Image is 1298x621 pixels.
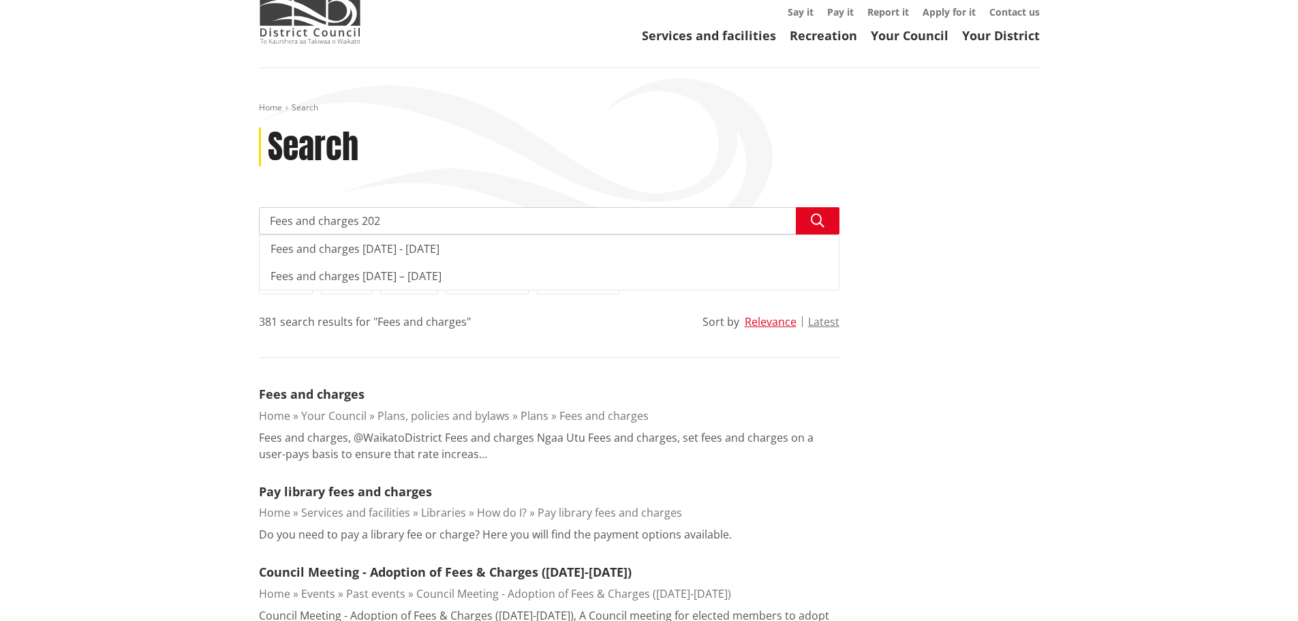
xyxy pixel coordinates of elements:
[259,314,471,330] div: 381 search results for "Fees and charges"
[346,586,405,601] a: Past events
[421,505,466,520] a: Libraries
[871,27,948,44] a: Your Council
[259,408,290,423] a: Home
[477,505,527,520] a: How do I?
[301,505,410,520] a: Services and facilities
[559,408,649,423] a: Fees and charges
[1235,564,1284,613] iframe: Messenger Launcher
[989,5,1040,18] a: Contact us
[260,262,839,290] div: Fees and charges [DATE] – [DATE]
[301,586,335,601] a: Events
[259,564,632,580] a: Council Meeting - Adoption of Fees & Charges ([DATE]-[DATE])
[259,207,839,234] input: Search input
[867,5,909,18] a: Report it
[259,505,290,520] a: Home
[923,5,976,18] a: Apply for it
[808,316,839,328] button: Latest
[962,27,1040,44] a: Your District
[292,102,318,113] span: Search
[788,5,814,18] a: Say it
[521,408,548,423] a: Plans
[377,408,510,423] a: Plans, policies and bylaws
[416,586,731,601] a: Council Meeting - Adoption of Fees & Charges ([DATE]-[DATE])
[745,316,797,328] button: Relevance
[259,429,839,462] p: Fees and charges, @WaikatoDistrict Fees and charges Ngaa Utu Fees and charges, set fees and charg...
[301,408,367,423] a: Your Council
[259,102,282,113] a: Home
[790,27,857,44] a: Recreation
[702,314,739,330] div: Sort by
[538,505,682,520] a: Pay library fees and charges
[827,5,854,18] a: Pay it
[259,483,432,500] a: Pay library fees and charges
[259,386,365,402] a: Fees and charges
[259,526,732,543] p: Do you need to pay a library fee or charge? Here you will find the payment options available.
[259,102,1040,114] nav: breadcrumb
[259,586,290,601] a: Home
[642,27,776,44] a: Services and facilities
[260,235,839,262] div: Fees and charges [DATE] - [DATE]
[268,127,358,167] h1: Search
